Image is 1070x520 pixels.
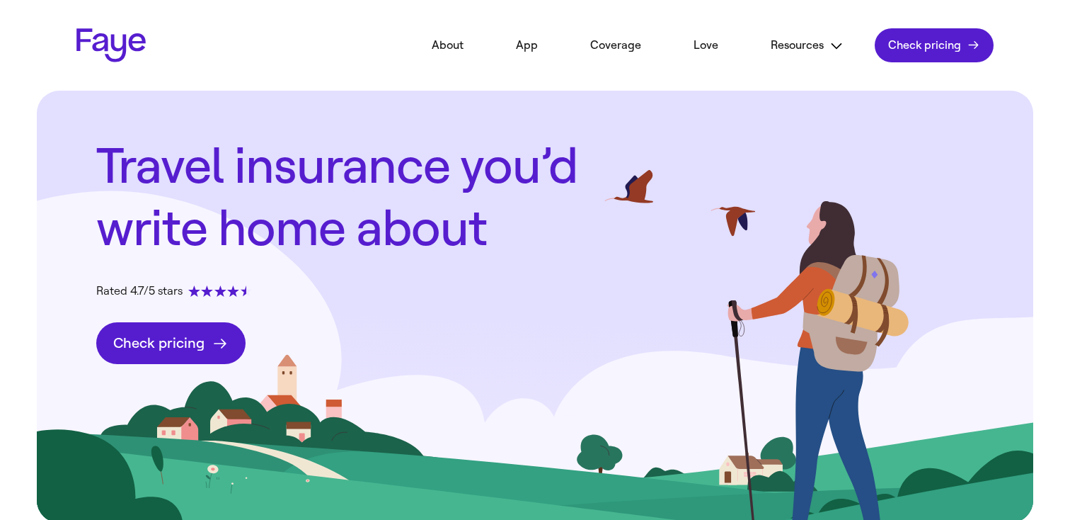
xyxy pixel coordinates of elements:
a: Love [672,30,740,61]
a: App [495,30,559,61]
a: Coverage [569,30,662,61]
div: Rated 4.7/5 stars [96,283,252,300]
span: Check pricing [113,334,205,352]
a: Check pricing [875,28,994,62]
span: Check pricing [888,38,961,52]
a: Check pricing [96,322,246,364]
h1: Travel insurance you’d write home about [96,136,606,260]
a: About [410,30,485,61]
button: Resources [749,30,865,62]
a: Faye Logo [76,28,146,62]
